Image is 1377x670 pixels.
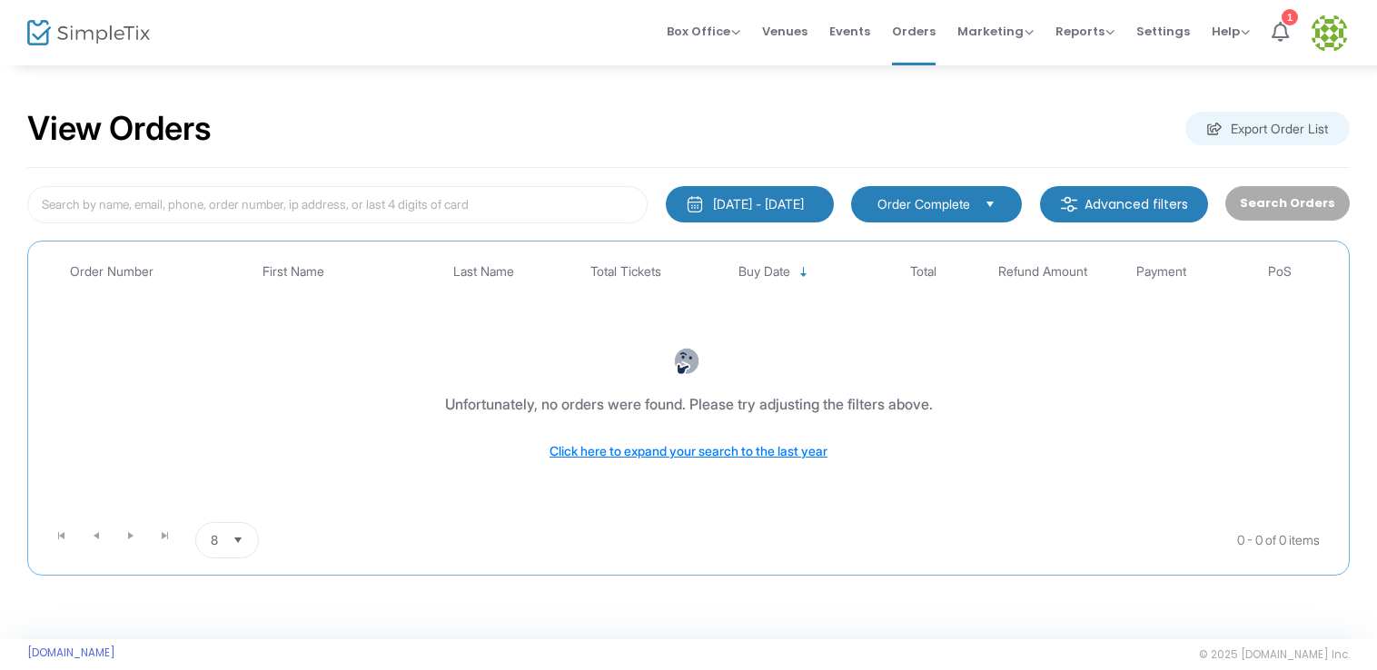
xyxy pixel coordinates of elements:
div: Unfortunately, no orders were found. Please try adjusting the filters above. [445,393,933,415]
img: monthly [686,195,704,213]
input: Search by name, email, phone, order number, ip address, or last 4 digits of card [27,186,648,223]
span: Box Office [667,23,740,40]
span: Order Complete [877,195,970,213]
span: First Name [263,264,324,280]
div: Data table [37,251,1340,515]
span: Orders [892,8,936,54]
span: PoS [1268,264,1292,280]
span: Last Name [453,264,514,280]
button: [DATE] - [DATE] [666,186,834,222]
th: Total Tickets [567,251,686,293]
button: Select [977,194,1003,214]
span: Payment [1136,264,1186,280]
img: face-thinking.png [673,348,700,375]
th: Refund Amount [983,251,1102,293]
span: Reports [1055,23,1114,40]
div: [DATE] - [DATE] [713,195,804,213]
span: © 2025 [DOMAIN_NAME] Inc. [1199,647,1350,662]
kendo-pager-info: 0 - 0 of 0 items [440,522,1320,558]
div: 1 [1282,9,1298,25]
button: Select [225,523,251,557]
span: Help [1212,23,1250,40]
span: Buy Date [738,264,790,280]
h2: View Orders [27,109,212,149]
span: 8 [211,531,218,549]
m-button: Advanced filters [1040,186,1208,222]
span: Settings [1136,8,1190,54]
span: Marketing [957,23,1034,40]
span: Click here to expand your search to the last year [550,443,827,458]
th: Total [864,251,983,293]
span: Venues [762,8,807,54]
span: Order Number [70,264,154,280]
img: filter [1060,195,1078,213]
span: Sortable [797,265,811,280]
span: Events [829,8,870,54]
a: [DOMAIN_NAME] [27,645,115,660]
